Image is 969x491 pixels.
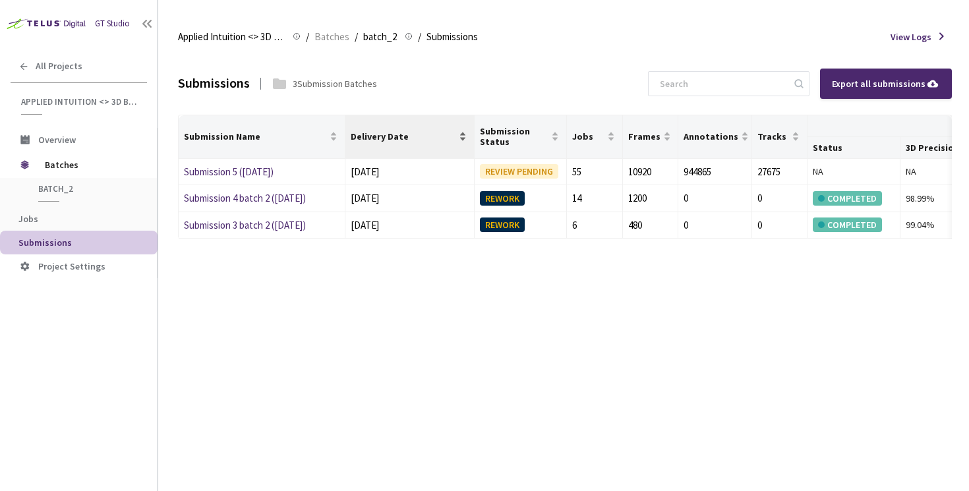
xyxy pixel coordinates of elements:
a: Submission 3 batch 2 ([DATE]) [184,219,306,231]
span: Delivery Date [351,131,456,142]
input: Search [652,72,792,96]
div: 3 Submission Batches [293,77,377,90]
div: 0 [684,217,746,233]
th: Status [807,137,900,159]
span: Overview [38,134,76,146]
li: / [355,29,358,45]
span: Frames [628,131,661,142]
div: 10920 [628,164,672,180]
div: GT Studio [95,18,130,30]
div: 0 [757,190,802,206]
div: 480 [628,217,672,233]
a: Submission 4 batch 2 ([DATE]) [184,192,306,204]
th: Tracks [752,115,807,159]
span: View Logs [891,30,931,43]
div: [DATE] [351,190,469,206]
div: 27675 [757,164,802,180]
th: Submission Name [179,115,345,159]
div: 0 [684,190,746,206]
th: Jobs [567,115,622,159]
span: batch_2 [38,183,136,194]
div: [DATE] [351,217,469,233]
a: Submission 5 ([DATE]) [184,165,274,178]
span: Applied Intuition <> 3D BBox - [PERSON_NAME] [21,96,139,107]
span: Applied Intuition <> 3D BBox - [PERSON_NAME] [178,29,285,45]
span: batch_2 [363,29,397,45]
div: Export all submissions [832,76,940,91]
span: Project Settings [38,260,105,272]
span: Submission Status [480,126,548,147]
div: 1200 [628,190,672,206]
span: Annotations [684,131,738,142]
div: Submissions [178,74,250,93]
span: Submissions [18,237,72,248]
div: COMPLETED [813,217,882,232]
div: REWORK [480,191,525,206]
div: REVIEW PENDING [480,164,558,179]
li: / [306,29,309,45]
th: Submission Status [475,115,567,159]
span: Batches [45,152,135,178]
a: Batches [312,29,352,43]
span: All Projects [36,61,82,72]
div: 0 [757,217,802,233]
div: 6 [572,217,616,233]
div: 944865 [684,164,746,180]
span: Submission Name [184,131,327,142]
div: 14 [572,190,616,206]
span: Jobs [572,131,604,142]
th: Annotations [678,115,752,159]
span: Batches [314,29,349,45]
th: Delivery Date [345,115,475,159]
span: Tracks [757,131,789,142]
div: [DATE] [351,164,469,180]
span: Jobs [18,213,38,225]
th: Frames [623,115,678,159]
div: REWORK [480,217,525,232]
div: 55 [572,164,616,180]
li: / [418,29,421,45]
div: COMPLETED [813,191,882,206]
div: NA [813,164,894,179]
span: Submissions [426,29,478,45]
